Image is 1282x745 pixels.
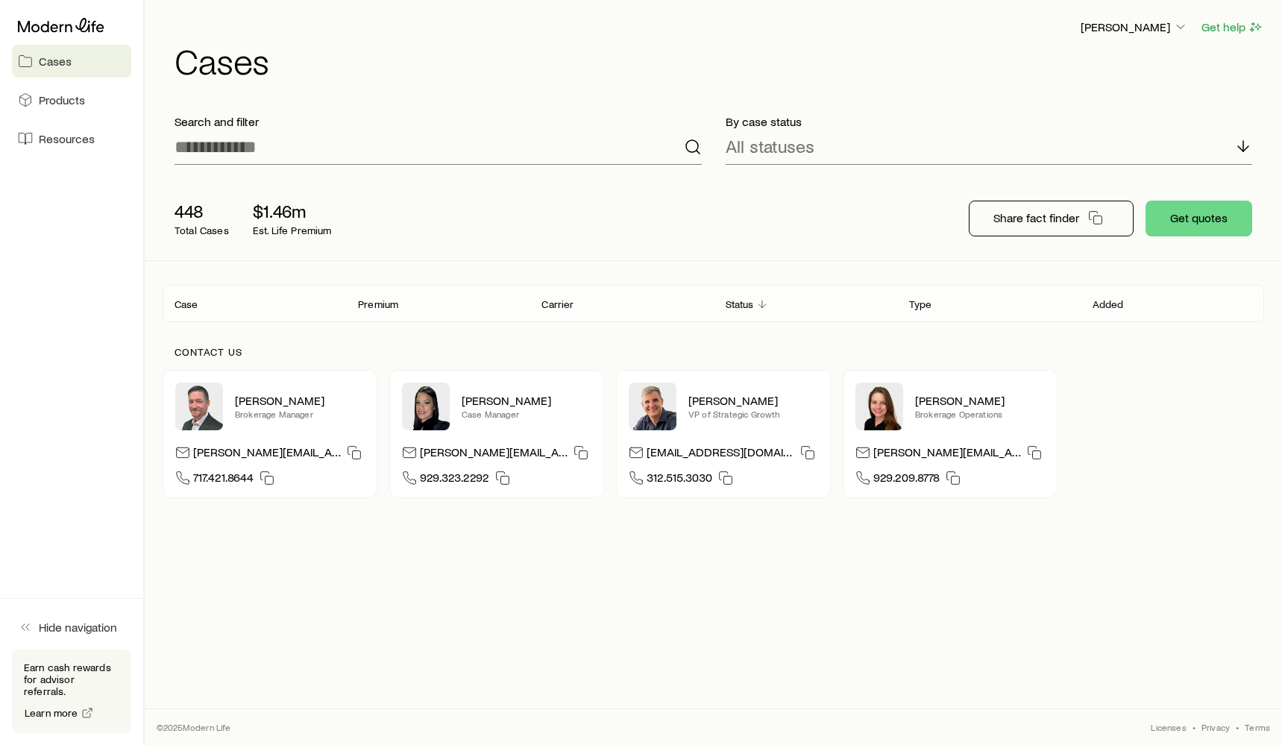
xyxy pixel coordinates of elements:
[157,721,231,733] p: © 2025 Modern Life
[253,224,332,236] p: Est. Life Premium
[647,470,712,490] span: 312.515.3030
[193,444,341,465] p: [PERSON_NAME][EMAIL_ADDRESS][DOMAIN_NAME]
[420,470,489,490] span: 929.323.2292
[12,84,131,116] a: Products
[175,114,702,129] p: Search and filter
[688,393,818,408] p: [PERSON_NAME]
[688,408,818,420] p: VP of Strategic Growth
[629,383,676,430] img: Bill Ventura
[12,650,131,733] div: Earn cash rewards for advisor referrals.Learn more
[235,408,365,420] p: Brokerage Manager
[993,210,1079,225] p: Share fact finder
[873,444,1021,465] p: [PERSON_NAME][EMAIL_ADDRESS][DOMAIN_NAME]
[163,285,1264,322] div: Client cases
[39,54,72,69] span: Cases
[175,43,1264,78] h1: Cases
[647,444,794,465] p: [EMAIL_ADDRESS][DOMAIN_NAME]
[462,408,591,420] p: Case Manager
[1151,721,1186,733] a: Licenses
[873,470,940,490] span: 929.209.8778
[358,298,398,310] p: Premium
[726,114,1253,129] p: By case status
[1245,721,1270,733] a: Terms
[915,408,1045,420] p: Brokerage Operations
[253,201,332,221] p: $1.46m
[1201,721,1230,733] a: Privacy
[462,393,591,408] p: [PERSON_NAME]
[235,393,365,408] p: [PERSON_NAME]
[1146,201,1252,236] button: Get quotes
[855,383,903,430] img: Ellen Wall
[175,383,223,430] img: Ryan Mattern
[12,45,131,78] a: Cases
[175,298,198,310] p: Case
[25,708,78,718] span: Learn more
[915,393,1045,408] p: [PERSON_NAME]
[193,470,254,490] span: 717.421.8644
[1093,298,1124,310] p: Added
[726,298,754,310] p: Status
[420,444,568,465] p: [PERSON_NAME][EMAIL_ADDRESS][DOMAIN_NAME]
[909,298,932,310] p: Type
[1201,19,1264,36] button: Get help
[39,131,95,146] span: Resources
[402,383,450,430] img: Elana Hasten
[175,346,1252,358] p: Contact us
[541,298,574,310] p: Carrier
[1193,721,1195,733] span: •
[726,136,814,157] p: All statuses
[969,201,1134,236] button: Share fact finder
[175,224,229,236] p: Total Cases
[12,122,131,155] a: Resources
[1080,19,1189,37] button: [PERSON_NAME]
[1236,721,1239,733] span: •
[12,611,131,644] button: Hide navigation
[24,661,119,697] p: Earn cash rewards for advisor referrals.
[39,92,85,107] span: Products
[39,620,117,635] span: Hide navigation
[175,201,229,221] p: 448
[1081,19,1188,34] p: [PERSON_NAME]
